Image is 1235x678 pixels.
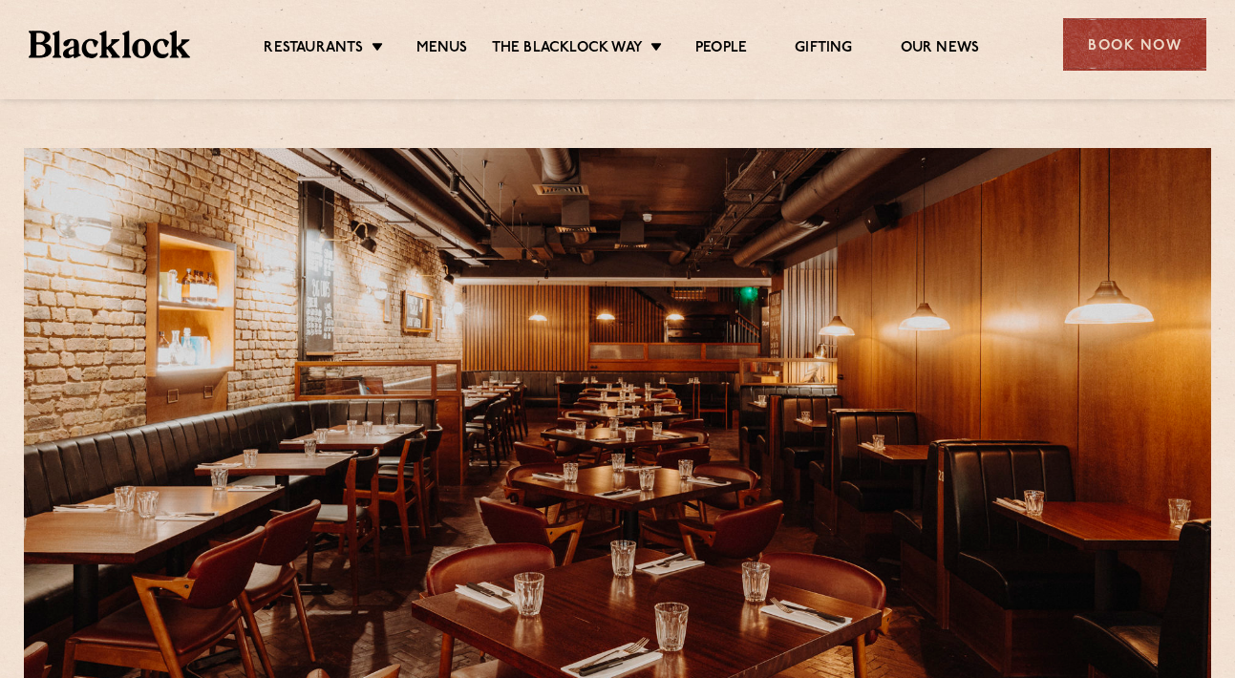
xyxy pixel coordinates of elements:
[695,39,747,60] a: People
[416,39,468,60] a: Menus
[29,31,190,57] img: BL_Textured_Logo-footer-cropped.svg
[492,39,643,60] a: The Blacklock Way
[795,39,852,60] a: Gifting
[264,39,363,60] a: Restaurants
[901,39,980,60] a: Our News
[1063,18,1206,71] div: Book Now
